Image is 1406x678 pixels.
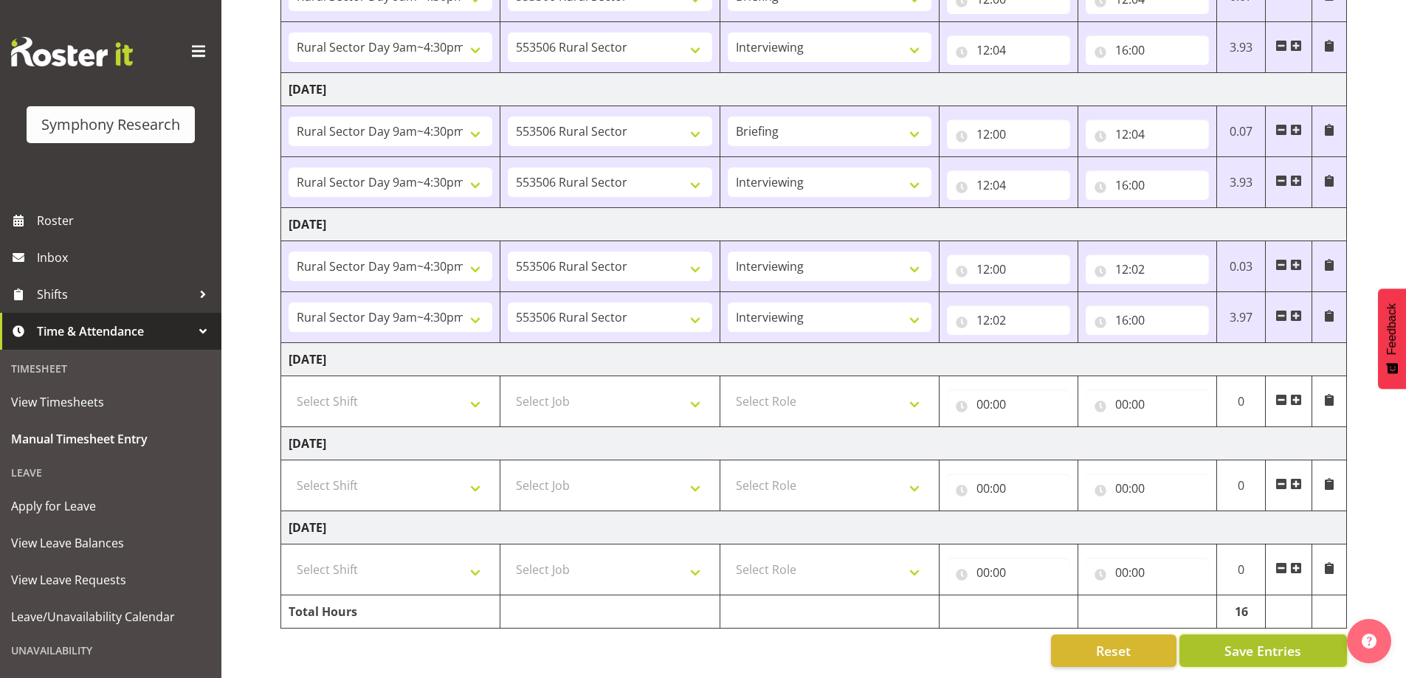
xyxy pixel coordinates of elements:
a: Apply for Leave [4,488,218,525]
span: Inbox [37,246,214,269]
img: help-xxl-2.png [1362,634,1376,648]
div: Symphony Research [41,114,180,136]
input: Click to select... [947,558,1070,587]
td: [DATE] [281,208,1347,241]
button: Save Entries [1179,634,1347,667]
a: View Leave Balances [4,525,218,561]
span: Leave/Unavailability Calendar [11,606,210,628]
input: Click to select... [947,474,1070,503]
td: [DATE] [281,427,1347,460]
input: Click to select... [947,390,1070,419]
input: Click to select... [947,255,1070,284]
td: 0 [1216,544,1266,595]
input: Click to select... [947,120,1070,149]
span: View Timesheets [11,391,210,413]
input: Click to select... [1086,35,1209,65]
td: [DATE] [281,73,1347,106]
span: Time & Attendance [37,320,192,342]
td: 3.93 [1216,22,1266,73]
span: Reset [1096,641,1131,660]
a: View Timesheets [4,384,218,421]
span: Manual Timesheet Entry [11,428,210,450]
button: Reset [1051,634,1176,667]
div: Unavailability [4,635,218,665]
div: Timesheet [4,353,218,384]
input: Click to select... [947,35,1070,65]
td: [DATE] [281,343,1347,376]
span: Save Entries [1224,641,1301,660]
input: Click to select... [1086,474,1209,503]
div: Leave [4,457,218,488]
td: Total Hours [281,595,500,629]
td: 16 [1216,595,1266,629]
input: Click to select... [1086,305,1209,335]
input: Click to select... [1086,390,1209,419]
img: Rosterit website logo [11,37,133,66]
a: Leave/Unavailability Calendar [4,598,218,635]
input: Click to select... [1086,558,1209,587]
td: [DATE] [281,511,1347,544]
td: 3.97 [1216,292,1266,343]
input: Click to select... [947,170,1070,200]
td: 3.93 [1216,157,1266,208]
span: Apply for Leave [11,495,210,517]
a: View Leave Requests [4,561,218,598]
input: Click to select... [947,305,1070,335]
td: 0.07 [1216,106,1266,157]
input: Click to select... [1086,120,1209,149]
a: Manual Timesheet Entry [4,421,218,457]
td: 0 [1216,376,1266,427]
button: Feedback - Show survey [1378,288,1406,389]
td: 0.03 [1216,241,1266,292]
input: Click to select... [1086,255,1209,284]
span: View Leave Balances [11,532,210,554]
span: Feedback [1385,303,1399,355]
td: 0 [1216,460,1266,511]
input: Click to select... [1086,170,1209,200]
span: Shifts [37,283,192,305]
span: View Leave Requests [11,569,210,591]
span: Roster [37,210,214,232]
